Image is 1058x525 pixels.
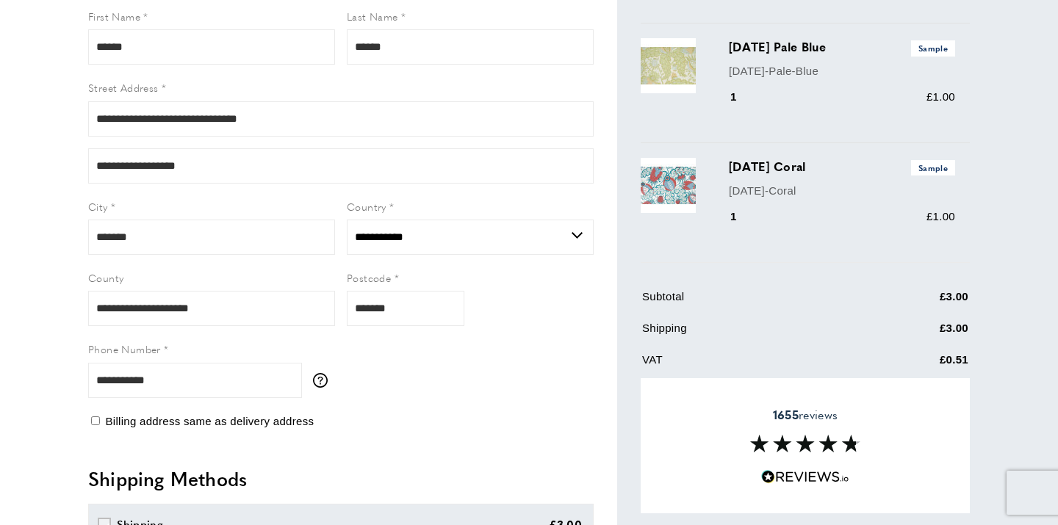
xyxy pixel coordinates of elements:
p: [DATE]-Coral [729,182,955,200]
span: City [88,199,108,214]
input: Billing address same as delivery address [91,416,100,425]
p: [DATE]-Pale-Blue [729,62,955,80]
span: Street Address [88,80,159,95]
span: Sample [911,40,955,56]
span: Last Name [347,9,398,23]
span: First Name [88,9,140,23]
span: Sample [911,160,955,175]
img: Carnival Pale Blue [641,38,696,93]
td: £3.00 [867,288,968,316]
td: £0.51 [867,351,968,380]
img: Reviews.io 5 stars [761,470,849,484]
strong: 1655 [773,406,799,423]
span: Country [347,199,386,214]
h2: Shipping Methods [88,466,594,492]
div: 1 [729,208,757,225]
span: reviews [773,408,838,422]
td: Shipping [642,319,866,348]
span: Phone Number [88,341,161,356]
img: Reviews section [750,435,860,452]
td: VAT [642,351,866,380]
span: Postcode [347,270,391,285]
td: Subtotal [642,288,866,316]
h3: [DATE] Coral [729,158,955,175]
span: £1.00 [926,90,955,103]
div: 1 [729,88,757,106]
span: £1.00 [926,210,955,222]
button: More information [313,373,335,388]
h3: [DATE] Pale Blue [729,38,955,56]
span: Billing address same as delivery address [105,415,314,427]
img: Carnival Coral [641,158,696,213]
span: County [88,270,123,285]
td: £3.00 [867,319,968,348]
